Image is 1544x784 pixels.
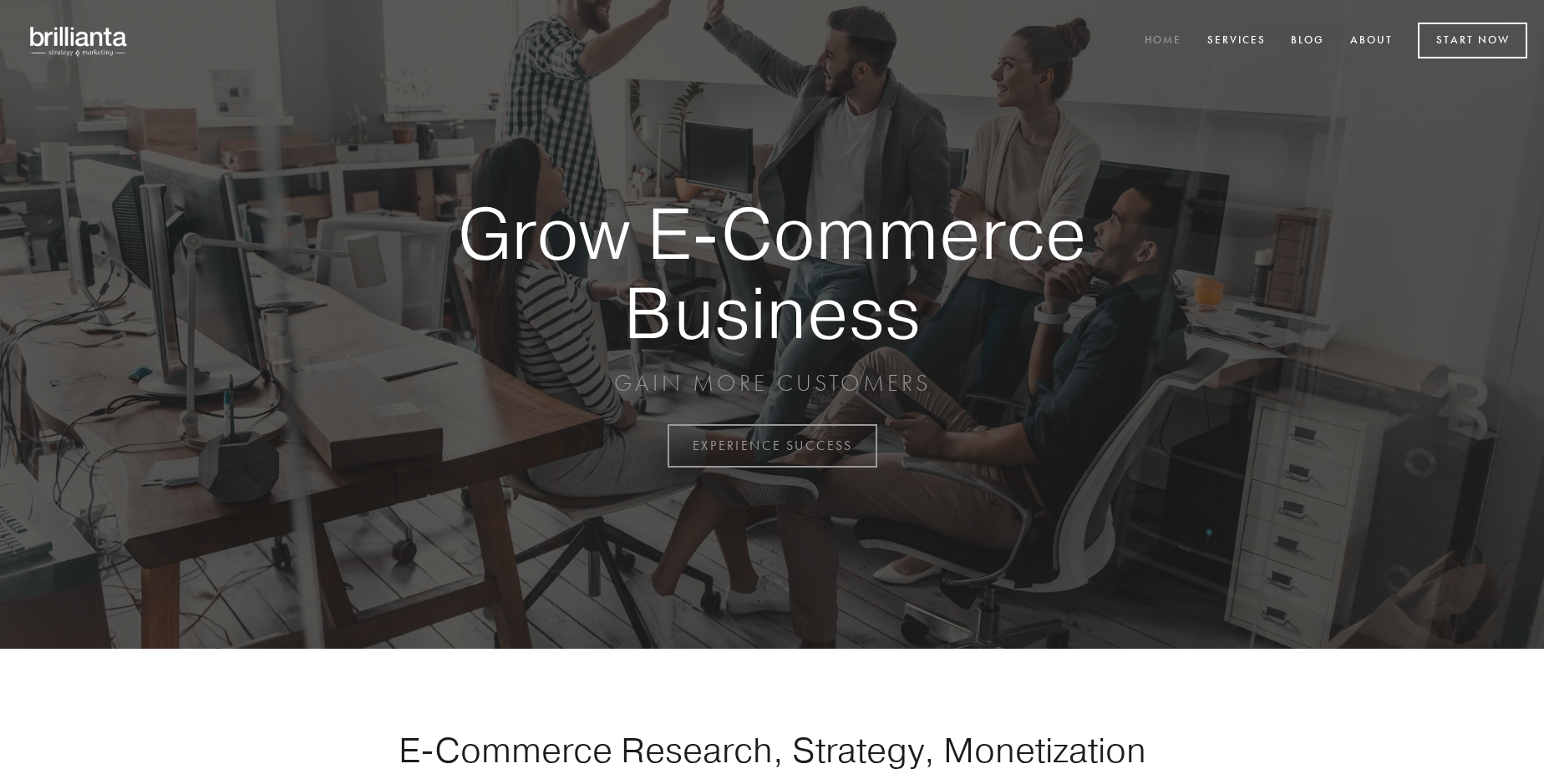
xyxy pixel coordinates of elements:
img: brillianta - research, strategy, marketing [17,17,142,65]
a: Blog [1280,28,1335,55]
a: About [1339,28,1404,55]
h1: E-Commerce Research, Strategy, Monetization [346,729,1198,771]
a: Start Now [1418,23,1527,58]
p: GAIN MORE CUSTOMERS [399,368,1145,398]
strong: Grow E-Commerce Business [399,194,1145,352]
a: EXPERIENCE SUCCESS [668,424,877,468]
a: Home [1134,28,1192,55]
a: Services [1196,28,1277,55]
